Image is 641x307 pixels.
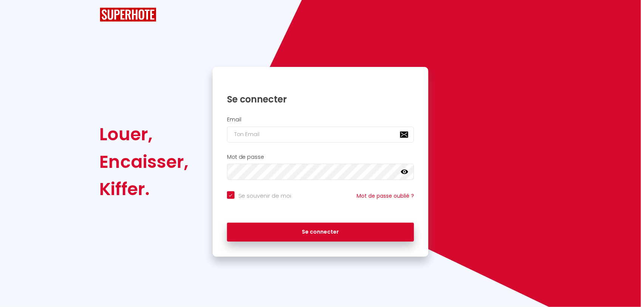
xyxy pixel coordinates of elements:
div: Kiffer. [100,175,189,203]
button: Se connecter [227,223,414,242]
h1: Se connecter [227,93,414,105]
button: Ouvrir le widget de chat LiveChat [6,3,29,26]
h2: Mot de passe [227,154,414,160]
div: Encaisser, [100,148,189,175]
div: Louer, [100,121,189,148]
input: Ton Email [227,127,414,143]
h2: Email [227,116,414,123]
a: Mot de passe oublié ? [357,192,414,200]
img: SuperHote logo [100,8,156,22]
